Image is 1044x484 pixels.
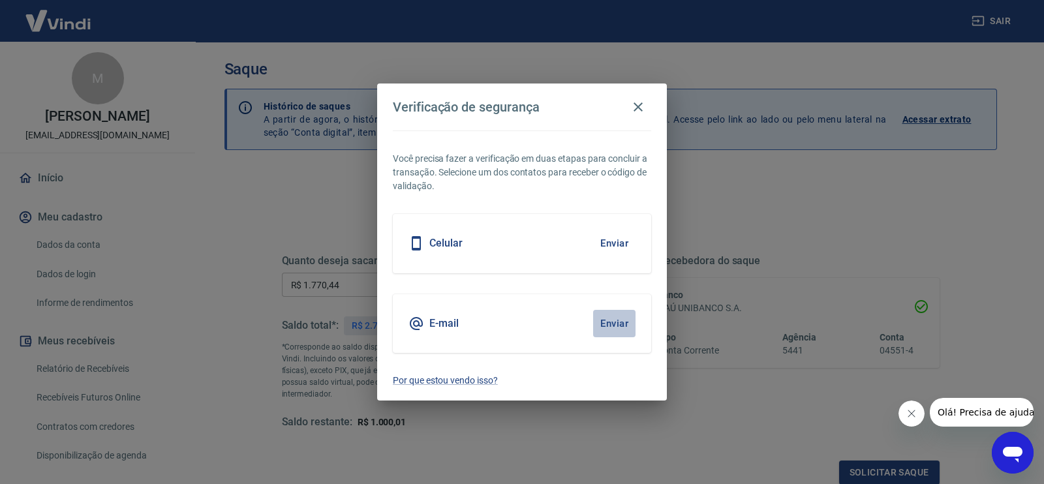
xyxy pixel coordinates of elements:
[992,432,1034,474] iframe: Botão para abrir a janela de mensagens
[429,237,463,250] h5: Celular
[898,401,925,427] iframe: Fechar mensagem
[393,374,651,387] a: Por que estou vendo isso?
[593,230,636,257] button: Enviar
[429,317,459,330] h5: E-mail
[393,99,540,115] h4: Verificação de segurança
[930,398,1034,427] iframe: Mensagem da empresa
[593,310,636,337] button: Enviar
[8,9,110,20] span: Olá! Precisa de ajuda?
[393,152,651,193] p: Você precisa fazer a verificação em duas etapas para concluir a transação. Selecione um dos conta...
